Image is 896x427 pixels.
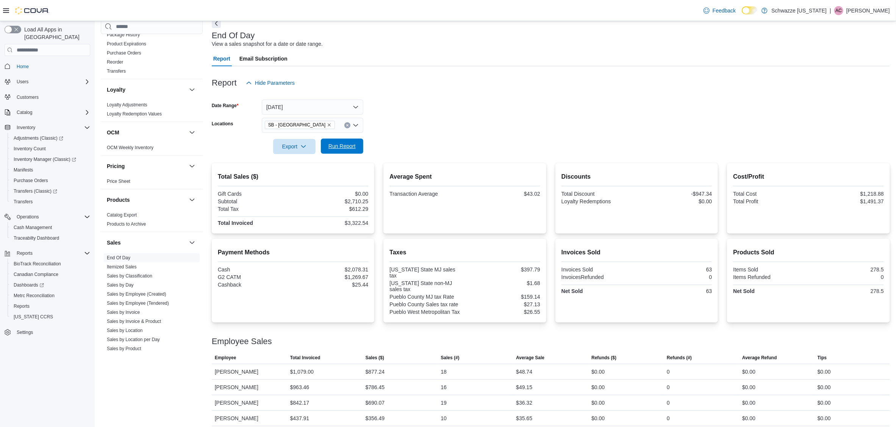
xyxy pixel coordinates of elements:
a: Sales by Classification [107,273,152,279]
h2: Products Sold [733,248,884,257]
span: Purchase Orders [107,50,141,56]
div: 0 [667,383,670,392]
span: Washington CCRS [11,312,90,321]
a: Price Sheet [107,179,130,184]
div: Items Sold [733,266,807,273]
a: Metrc Reconciliation [11,291,58,300]
div: Total Cost [733,191,807,197]
span: OCM Weekly Inventory [107,145,153,151]
div: 278.5 [810,288,884,294]
a: Home [14,62,32,71]
span: Load All Apps in [GEOGRAPHIC_DATA] [21,26,90,41]
span: Feedback [713,7,736,14]
input: Dark Mode [742,6,758,14]
p: | [830,6,831,15]
span: AC [836,6,842,15]
h3: Employee Sales [212,337,272,346]
span: Manifests [11,165,90,175]
span: Hide Parameters [255,79,295,87]
span: Transfers (Classic) [14,188,57,194]
div: $690.07 [366,398,385,407]
span: Sales (#) [441,355,460,361]
div: $2,078.31 [295,266,369,273]
div: $43.02 [466,191,540,197]
span: Sales by Employee (Created) [107,291,166,297]
button: Canadian Compliance [8,269,93,280]
span: Email Subscription [239,51,288,66]
div: $0.00 [591,414,605,423]
span: Sales ($) [366,355,384,361]
h2: Taxes [389,248,540,257]
span: Catalog [14,108,90,117]
div: Transaction Average [389,191,463,197]
div: 0 [810,274,884,280]
div: Total Profit [733,198,807,204]
button: OCM [188,128,197,137]
div: $842.17 [290,398,310,407]
span: Users [17,79,28,85]
button: Loyalty [188,85,197,94]
div: Total Tax [218,206,292,212]
button: Users [14,77,31,86]
span: Transfers [11,197,90,206]
div: $35.65 [516,414,532,423]
label: Locations [212,121,233,127]
a: Products to Archive [107,221,146,227]
span: Home [17,64,29,70]
div: -$947.34 [638,191,712,197]
a: [US_STATE] CCRS [11,312,56,321]
span: Inventory Count [11,144,90,153]
div: Cash [218,266,292,273]
span: Loyalty Adjustments [107,102,147,108]
a: Loyalty Redemption Values [107,111,162,117]
button: Inventory [14,123,38,132]
div: View a sales snapshot for a date or date range. [212,40,323,48]
span: Price Sheet [107,178,130,184]
a: Canadian Compliance [11,270,61,279]
button: Reports [2,248,93,259]
span: Traceabilty Dashboard [11,234,90,243]
div: $0.00 [742,414,755,423]
a: Adjustments (Classic) [11,134,66,143]
span: Canadian Compliance [14,271,58,277]
div: [PERSON_NAME] [212,395,287,410]
span: Package History [107,32,140,38]
span: Refunds ($) [591,355,616,361]
button: Sales [107,239,186,246]
button: Purchase Orders [8,175,93,186]
a: Catalog Export [107,212,137,218]
a: Reorder [107,59,123,65]
button: Transfers [8,196,93,207]
a: Reports [11,302,33,311]
span: Inventory Manager (Classic) [14,156,76,162]
a: Purchase Orders [11,176,51,185]
a: BioTrack Reconciliation [11,259,64,268]
a: Dashboards [8,280,93,290]
a: Inventory Manager (Classic) [8,154,93,165]
a: Traceabilty Dashboard [11,234,62,243]
a: Itemized Sales [107,264,137,270]
button: Metrc Reconciliation [8,290,93,301]
span: [US_STATE] CCRS [14,314,53,320]
button: Pricing [188,162,197,171]
button: Operations [2,212,93,222]
button: Pricing [107,162,186,170]
span: End Of Day [107,255,130,261]
span: Refunds (#) [667,355,692,361]
span: Inventory Count [14,146,46,152]
a: Dashboards [11,281,47,290]
span: Reports [14,249,90,258]
div: $0.00 [818,383,831,392]
a: Settings [14,328,36,337]
div: 278.5 [810,266,884,273]
div: 0 [667,414,670,423]
div: $0.00 [591,367,605,376]
button: Reports [8,301,93,312]
div: 0 [638,274,712,280]
button: Open list of options [353,122,359,128]
button: Operations [14,212,42,221]
div: $437.91 [290,414,310,423]
nav: Complex example [5,58,90,357]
